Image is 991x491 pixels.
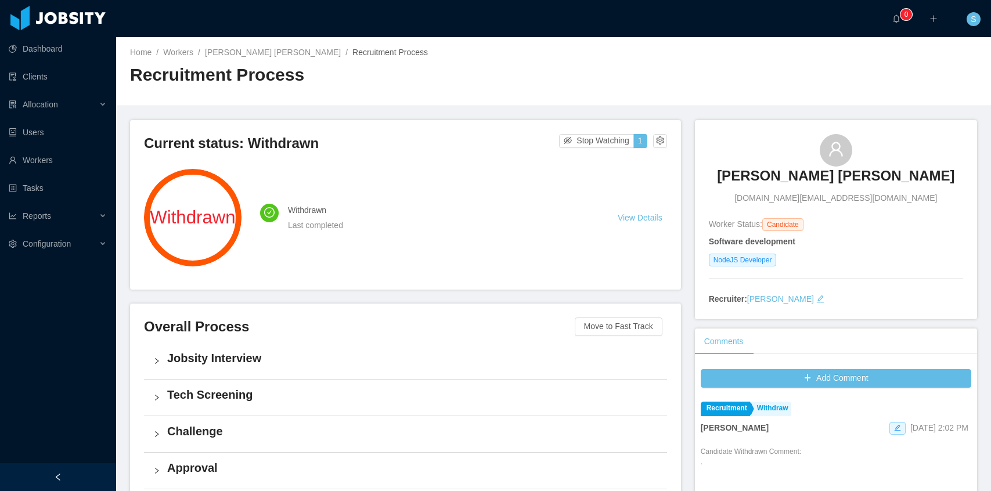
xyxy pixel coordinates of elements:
[910,423,968,432] span: [DATE] 2:02 PM
[144,380,667,416] div: icon: rightTech Screening
[23,100,58,109] span: Allocation
[9,240,17,248] i: icon: setting
[828,141,844,157] i: icon: user
[9,149,107,172] a: icon: userWorkers
[167,350,658,366] h4: Jobsity Interview
[816,295,824,303] i: icon: edit
[575,317,662,336] button: Move to Fast Track
[23,239,71,248] span: Configuration
[717,167,954,192] a: [PERSON_NAME] [PERSON_NAME]
[144,317,575,336] h3: Overall Process
[153,467,160,474] i: icon: right
[167,460,658,476] h4: Approval
[971,12,976,26] span: S
[892,15,900,23] i: icon: bell
[701,457,866,467] p: .
[929,15,938,23] i: icon: plus
[153,431,160,438] i: icon: right
[144,416,667,452] div: icon: rightChallenge
[900,9,912,20] sup: 0
[9,100,17,109] i: icon: solution
[709,237,795,246] strong: Software development
[709,254,777,266] span: NodeJS Developer
[153,394,160,401] i: icon: right
[156,48,158,57] span: /
[559,134,634,148] button: icon: eye-invisibleStop Watching
[288,219,590,232] div: Last completed
[288,204,590,216] h4: Withdrawn
[345,48,348,57] span: /
[153,358,160,364] i: icon: right
[9,121,107,144] a: icon: robotUsers
[9,176,107,200] a: icon: profileTasks
[701,369,971,388] button: icon: plusAdd Comment
[163,48,193,57] a: Workers
[717,167,954,185] h3: [PERSON_NAME] [PERSON_NAME]
[618,213,662,222] a: View Details
[167,387,658,403] h4: Tech Screening
[709,219,762,229] span: Worker Status:
[747,294,814,304] a: [PERSON_NAME]
[144,208,242,226] span: Withdrawn
[9,37,107,60] a: icon: pie-chartDashboard
[9,65,107,88] a: icon: auditClients
[130,48,152,57] a: Home
[264,207,275,218] i: icon: check-circle
[709,294,747,304] strong: Recruiter:
[695,328,753,355] div: Comments
[198,48,200,57] span: /
[23,211,51,221] span: Reports
[352,48,428,57] span: Recruitment Process
[734,192,937,204] span: [DOMAIN_NAME][EMAIL_ADDRESS][DOMAIN_NAME]
[701,423,769,432] strong: [PERSON_NAME]
[144,343,667,379] div: icon: rightJobsity Interview
[701,402,750,416] a: Recruitment
[167,423,658,439] h4: Challenge
[205,48,341,57] a: [PERSON_NAME] [PERSON_NAME]
[633,134,647,148] button: 1
[144,453,667,489] div: icon: rightApproval
[144,134,559,153] h3: Current status: Withdrawn
[9,212,17,220] i: icon: line-chart
[894,424,901,431] i: icon: edit
[762,218,803,231] span: Candidate
[653,134,667,148] button: icon: setting
[751,402,791,416] a: Withdraw
[130,63,554,87] h2: Recruitment Process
